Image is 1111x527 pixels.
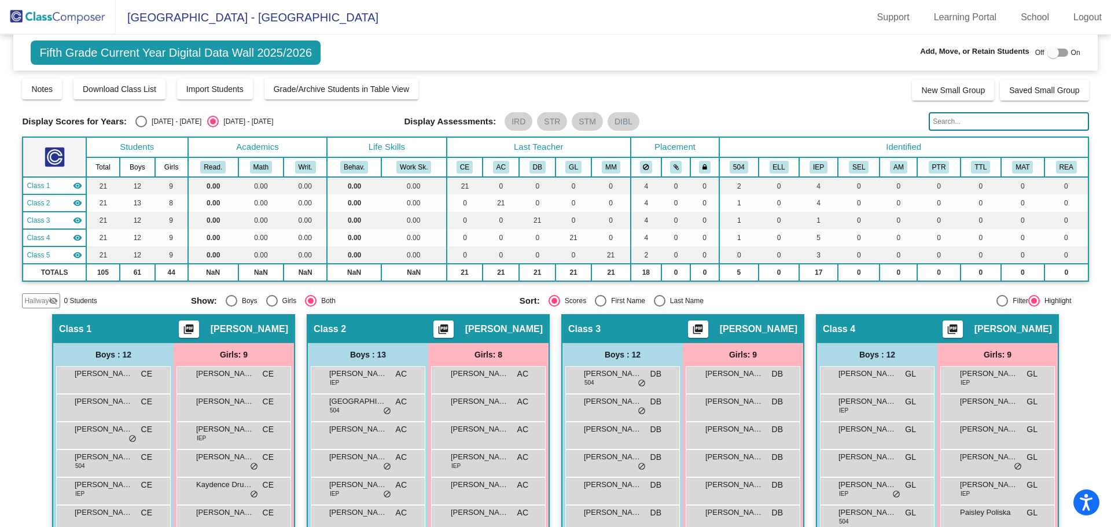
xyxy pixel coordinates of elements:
td: 0.00 [381,229,447,246]
span: [PERSON_NAME] [960,368,1018,379]
td: 0 [838,177,880,194]
td: 21 [591,264,631,281]
mat-icon: visibility [73,181,82,190]
span: On [1071,47,1080,58]
td: Danielle Bond - No Class Name [23,212,86,229]
td: 21 [555,264,591,281]
mat-icon: visibility [73,233,82,242]
td: 0 [759,246,799,264]
td: 0 [591,212,631,229]
td: 21 [483,194,519,212]
td: 1 [719,194,759,212]
span: Class 1 [59,323,91,335]
td: 0 [661,264,691,281]
button: REA [1056,161,1077,174]
td: 0 [1044,229,1088,246]
div: Boys [237,296,257,306]
span: IEP [961,378,970,387]
td: 0 [690,264,719,281]
th: Placement [631,137,719,157]
span: Class 4 [823,323,855,335]
td: Christa Embertson - No Class Name [23,177,86,194]
button: AM [890,161,907,174]
div: Boys : 12 [817,343,937,366]
span: 0 Students [64,296,97,306]
td: 0 [917,177,960,194]
td: 0 [719,246,759,264]
td: 1 [799,212,838,229]
td: 0 [661,246,691,264]
td: 0 [759,194,799,212]
td: 0 [1044,212,1088,229]
td: 0 [917,264,960,281]
td: 0 [917,194,960,212]
span: [PERSON_NAME] [720,323,797,335]
th: Advanced Math [880,157,917,177]
span: [PERSON_NAME] [PERSON_NAME] [838,368,896,379]
span: Add, Move, or Retain Students [920,46,1029,57]
div: Girls: 9 [683,343,803,366]
button: Print Students Details [179,320,199,338]
th: Keep with teacher [690,157,719,177]
mat-chip: DIBL [608,112,639,131]
td: 0 [880,177,917,194]
td: 0 [519,229,555,246]
button: GL [565,161,582,174]
td: 0.00 [284,194,327,212]
div: Scores [560,296,586,306]
th: Girls [155,157,188,177]
button: 504 [730,161,748,174]
td: 0 [447,212,483,229]
span: [PERSON_NAME] [451,368,509,379]
td: 21 [86,194,120,212]
div: Boys : 13 [308,343,428,366]
span: CE [263,368,274,380]
th: Danielle Bond [519,157,555,177]
th: Reading Intervention [1044,157,1088,177]
th: Gretchen Lagerhausen [555,157,591,177]
td: 2 [719,177,759,194]
button: Writ. [295,161,316,174]
td: 0.00 [238,246,284,264]
td: 0 [880,264,917,281]
mat-radio-group: Select an option [520,295,840,307]
td: 0 [759,229,799,246]
span: Display Assessments: [404,116,496,127]
td: 44 [155,264,188,281]
td: 2 [631,246,661,264]
td: 0 [519,177,555,194]
td: 0 [838,229,880,246]
mat-icon: picture_as_pdf [436,323,450,340]
td: 0.00 [327,229,381,246]
mat-icon: visibility [73,198,82,208]
mat-icon: visibility_off [49,296,58,305]
td: 5 [799,229,838,246]
td: 13 [120,194,154,212]
td: 9 [155,229,188,246]
td: 0 [1044,177,1088,194]
td: 0 [961,177,1001,194]
div: Both [317,296,336,306]
td: 0 [519,246,555,264]
button: IEP [810,161,827,174]
td: 21 [86,177,120,194]
td: 0 [838,194,880,212]
span: Saved Small Group [1009,86,1079,95]
a: Support [868,8,919,27]
div: [DATE] - [DATE] [147,116,201,127]
td: 0 [690,246,719,264]
span: [PERSON_NAME] [705,368,763,379]
button: Notes [22,79,62,99]
td: 21 [519,264,555,281]
span: [PERSON_NAME] [196,368,254,379]
td: 0 [1044,264,1088,281]
button: MM [602,161,620,174]
td: 17 [799,264,838,281]
button: Behav. [340,161,368,174]
mat-icon: picture_as_pdf [946,323,959,340]
td: 0 [591,229,631,246]
span: Class 3 [568,323,601,335]
td: 0 [661,229,691,246]
td: 0 [961,246,1001,264]
td: 0 [880,194,917,212]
